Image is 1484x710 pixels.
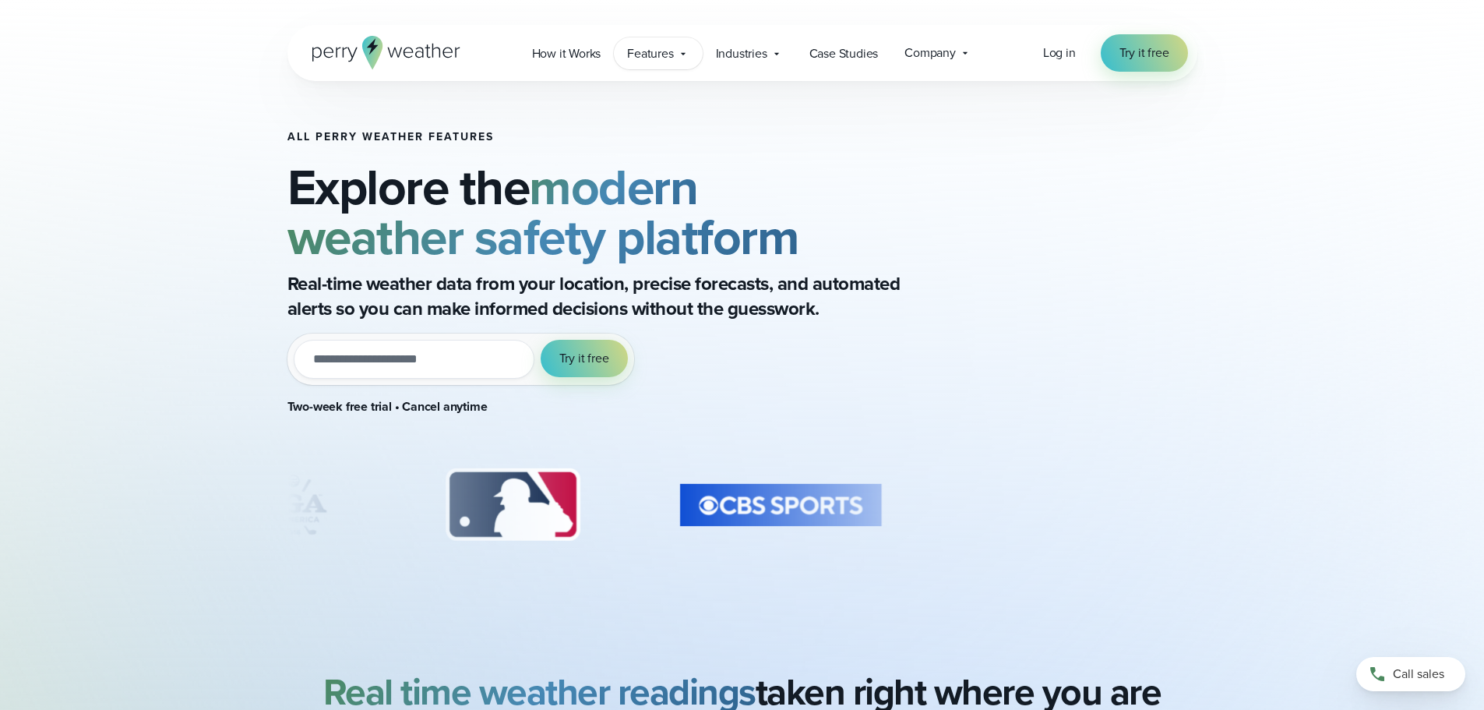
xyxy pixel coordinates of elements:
[231,466,355,544] div: 5 of 8
[231,466,355,544] img: PGA.svg
[287,271,911,321] p: Real-time weather data from your location, precise forecasts, and automated alerts so you can mak...
[541,340,628,377] button: Try it free
[1043,44,1076,62] a: Log in
[809,44,879,63] span: Case Studies
[1356,657,1465,691] a: Call sales
[1119,44,1169,62] span: Try it free
[430,466,594,544] div: 6 of 8
[287,397,488,415] strong: Two-week free trial • Cancel anytime
[670,466,891,544] img: CBS-Sports.svg
[287,150,799,274] strong: modern weather safety platform
[670,466,891,544] div: 7 of 8
[287,131,964,143] h1: All Perry Weather Features
[430,466,594,544] img: MLB.svg
[287,162,964,262] h2: Explore the
[1393,665,1444,684] span: Call sales
[716,44,767,63] span: Industries
[287,466,964,552] div: slideshow
[519,37,615,69] a: How it Works
[532,44,601,63] span: How it Works
[627,44,673,63] span: Features
[559,349,609,368] span: Try it free
[1101,34,1188,72] a: Try it free
[904,44,956,62] span: Company
[796,37,892,69] a: Case Studies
